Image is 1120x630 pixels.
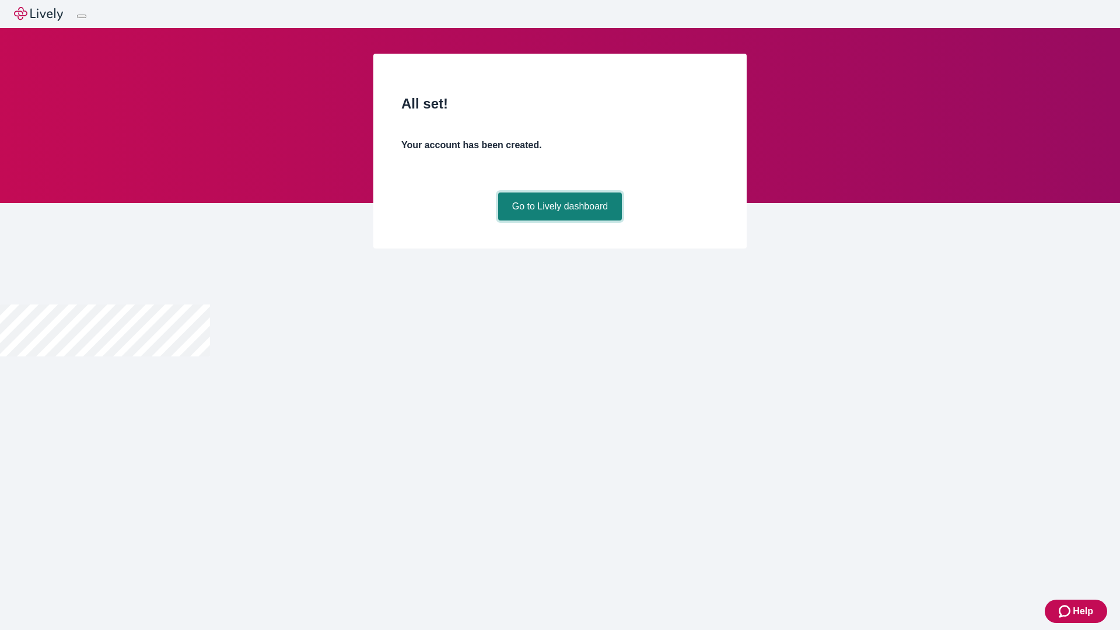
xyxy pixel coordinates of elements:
h4: Your account has been created. [401,138,719,152]
button: Zendesk support iconHelp [1045,600,1107,623]
svg: Zendesk support icon [1059,604,1073,618]
span: Help [1073,604,1093,618]
h2: All set! [401,93,719,114]
a: Go to Lively dashboard [498,192,622,220]
button: Log out [77,15,86,18]
img: Lively [14,7,63,21]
